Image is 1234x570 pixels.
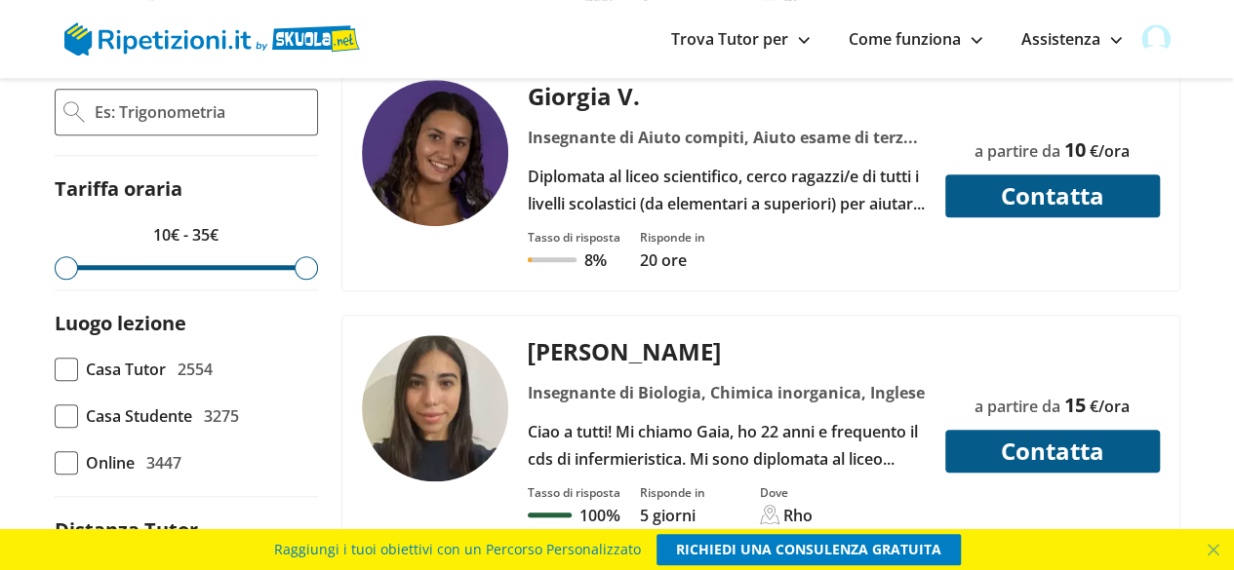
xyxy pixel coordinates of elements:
[520,124,933,151] div: Insegnante di Aiuto compiti, Aiuto esame di terza media, Inglese, Matematica
[640,484,705,501] div: Risponde in
[579,505,619,526] p: 100%
[1090,396,1130,417] span: €/ora
[640,505,705,526] p: 5 giorni
[86,356,166,383] span: Casa Tutor
[584,249,607,271] p: 8%
[55,516,198,543] label: Distanza Tutor
[146,449,181,476] span: 3447
[1141,24,1171,54] img: user avatar
[520,335,933,367] div: [PERSON_NAME]
[783,505,813,526] div: Rho
[640,249,705,271] p: 20 ore
[528,229,620,246] div: Tasso di risposta
[1064,392,1086,418] span: 15
[520,80,933,112] div: Giorgia V.
[640,229,705,246] div: Risponde in
[1090,140,1130,162] span: €/ora
[528,484,620,501] div: Tasso di risposta
[945,430,1160,473] button: Contatta
[362,335,508,481] img: tutor a Rho - Gaia
[520,379,933,406] div: Insegnante di Biologia, Chimica inorganica, Inglese
[204,402,239,430] span: 3275
[86,402,192,430] span: Casa Studente
[64,26,360,48] a: logo Skuola.net | Ripetizioni.it
[55,221,318,248] p: 10€ - 35€
[55,175,182,202] label: Tariffa oraria
[975,140,1060,162] span: a partire da
[520,163,933,217] div: Diplomata al liceo scientifico, cerco ragazzi/e di tutti i livelli scolastici (da elementari a su...
[1064,136,1086,163] span: 10
[178,356,213,383] span: 2554
[362,80,508,226] img: tutor a Rho - Giorgia
[86,449,135,476] span: Online
[760,484,813,501] div: Dove
[945,174,1160,217] button: Contatta
[63,101,85,123] img: Ricerca Avanzata
[55,310,186,336] label: Luogo lezione
[1021,28,1122,50] a: Assistenza
[64,22,360,56] img: logo Skuola.net | Ripetizioni.it
[657,534,961,565] a: RICHIEDI UNA CONSULENZA GRATUITA
[93,97,309,127] input: Es: Trigonometria
[520,418,933,473] div: Ciao a tutti! Mi chiamo Gaia, ho 22 anni e frequento il cds di infermieristica. Mi sono diplomata...
[671,28,810,50] a: Trova Tutor per
[975,396,1060,417] span: a partire da
[849,28,982,50] a: Come funziona
[274,534,641,565] span: Raggiungi i tuoi obiettivi con un Percorso Personalizzato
